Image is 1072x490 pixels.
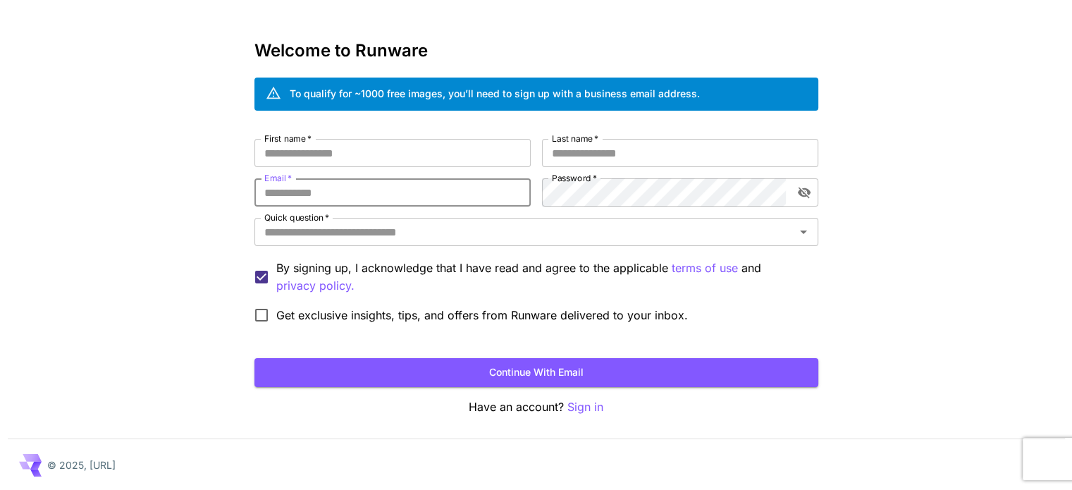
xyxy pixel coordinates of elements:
[276,277,355,295] button: By signing up, I acknowledge that I have read and agree to the applicable terms of use and
[791,180,817,205] button: toggle password visibility
[254,358,818,387] button: Continue with email
[567,398,603,416] button: Sign in
[254,398,818,416] p: Have an account?
[264,212,329,223] label: Quick question
[794,222,813,242] button: Open
[264,172,292,184] label: Email
[276,277,355,295] p: privacy policy.
[672,259,738,277] p: terms of use
[552,172,597,184] label: Password
[276,259,807,295] p: By signing up, I acknowledge that I have read and agree to the applicable and
[276,307,688,324] span: Get exclusive insights, tips, and offers from Runware delivered to your inbox.
[254,41,818,61] h3: Welcome to Runware
[264,133,312,145] label: First name
[47,458,116,472] p: © 2025, [URL]
[672,259,738,277] button: By signing up, I acknowledge that I have read and agree to the applicable and privacy policy.
[552,133,598,145] label: Last name
[290,86,700,101] div: To qualify for ~1000 free images, you’ll need to sign up with a business email address.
